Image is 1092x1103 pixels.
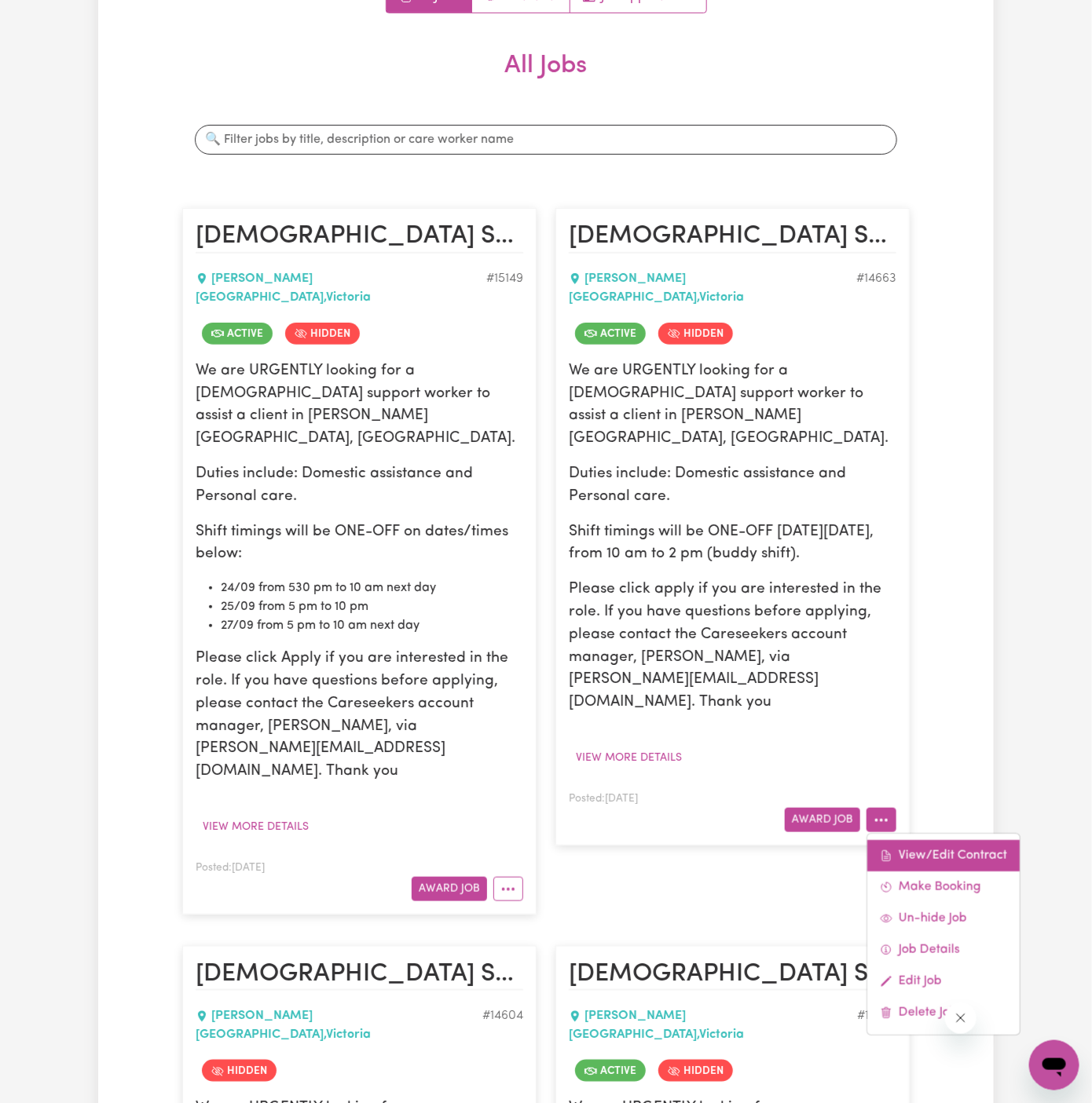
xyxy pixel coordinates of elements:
[569,1006,857,1044] div: [PERSON_NAME][GEOGRAPHIC_DATA] , Victoria
[569,360,896,451] p: We are URGENTLY looking for a [DEMOGRAPHIC_DATA] support worker to assist a client in [PERSON_NAM...
[857,1006,896,1044] div: Job ID #14587
[569,794,638,804] span: Posted: [DATE]
[867,997,1020,1028] a: Delete Job
[569,579,896,714] p: Please click apply if you are interested in the role. If you have questions before applying, plea...
[221,579,523,597] li: 24/09 from 530 pm to 10 am next day
[196,221,523,253] h2: Female Support Worker Needed In Melton South, VIC
[575,323,646,345] span: Job is active
[867,903,1020,934] a: Un-hide Job
[945,1003,977,1034] iframe: Close message
[867,871,1020,903] a: Make Booking
[196,1006,482,1044] div: [PERSON_NAME][GEOGRAPHIC_DATA] , Victoria
[1029,1040,1079,1090] iframe: Button to launch messaging window
[196,863,265,873] span: Posted: [DATE]
[867,833,1021,1035] div: More options
[196,959,523,991] h2: Female Support Worker Needed ONE OFF In Melton South, VIC
[196,463,523,509] p: Duties include: Domestic assistance and Personal care.
[867,808,896,832] button: More options
[196,269,486,307] div: [PERSON_NAME][GEOGRAPHIC_DATA] , Victoria
[575,1060,646,1082] span: Job is active
[482,1006,523,1044] div: Job ID #14604
[658,1060,733,1082] span: Job is hidden
[569,746,689,770] button: View more details
[569,269,856,307] div: [PERSON_NAME][GEOGRAPHIC_DATA] , Victoria
[658,323,733,345] span: Job is hidden
[221,616,523,635] li: 27/09 from 5 pm to 10 am next day
[182,51,910,106] h2: All Jobs
[9,11,95,24] span: Need any help?
[569,221,896,253] h2: Female Support Worker Needed In Melton South, VIC
[221,597,523,616] li: 25/09 from 5 pm to 10 pm
[195,125,897,155] input: 🔍 Filter jobs by title, description or care worker name
[867,966,1020,997] a: Edit Job
[196,648,523,783] p: Please click Apply if you are interested in the role. If you have questions before applying, plea...
[867,934,1020,966] a: Job Details
[196,815,316,839] button: View more details
[867,840,1020,871] a: View/Edit Contract
[202,323,273,345] span: Job is active
[785,808,860,832] button: Award Job
[569,959,896,991] h2: Female Support Worker Needed ONE OFF In Melton South, VIC
[569,463,896,509] p: Duties include: Domestic assistance and Personal care.
[196,521,523,567] p: Shift timings will be ONE-OFF on dates/times below:
[493,877,523,901] button: More options
[486,269,523,307] div: Job ID #15149
[412,877,487,901] button: Award Job
[569,521,896,567] p: Shift timings will be ONE-OFF [DATE][DATE], from 10 am to 2 pm (buddy shift).
[856,269,896,307] div: Job ID #14663
[196,360,523,451] p: We are URGENTLY looking for a [DEMOGRAPHIC_DATA] support worker to assist a client in [PERSON_NAM...
[285,323,360,345] span: Job is hidden
[202,1060,277,1082] span: Job is hidden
